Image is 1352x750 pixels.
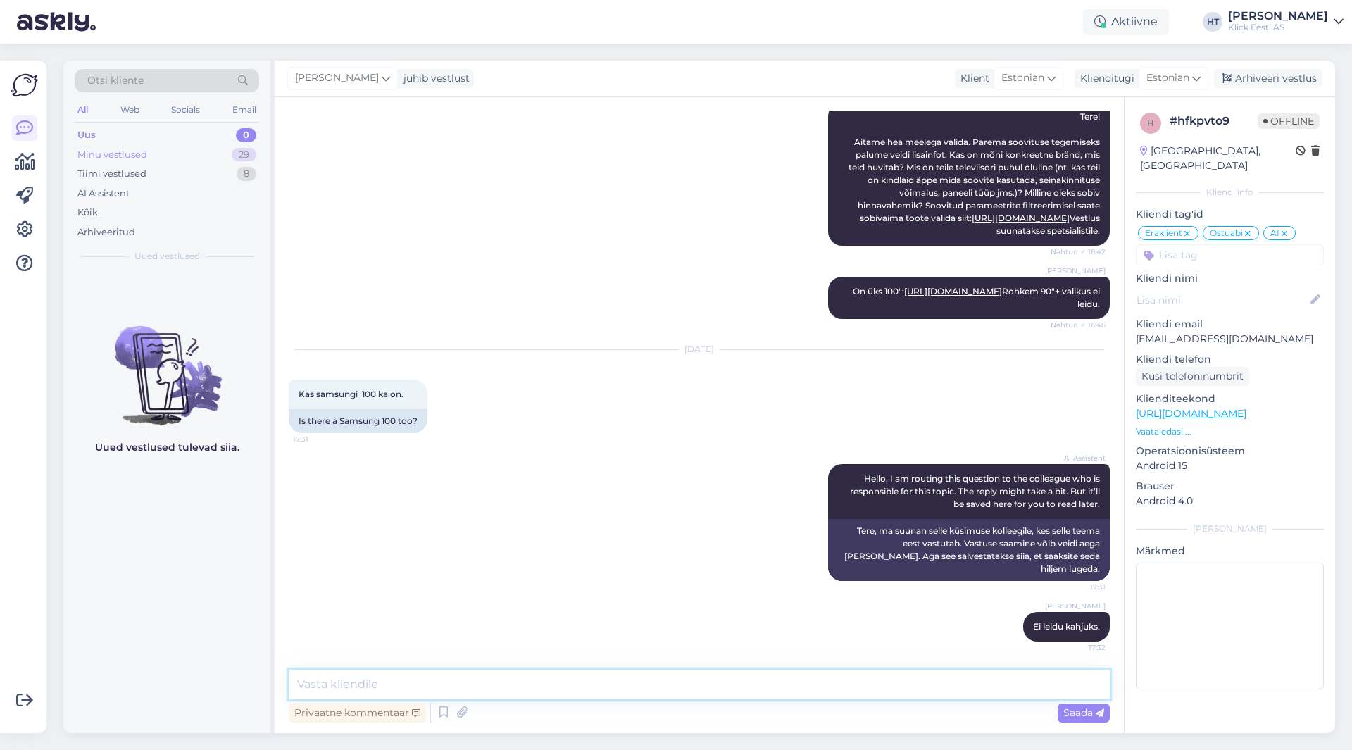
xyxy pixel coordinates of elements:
p: Android 15 [1136,458,1324,473]
span: Kas samsungi 100 ka on. [299,389,403,399]
span: Hello, I am routing this question to the colleague who is responsible for this topic. The reply m... [850,473,1102,509]
a: [URL][DOMAIN_NAME] [904,286,1002,296]
span: Ei leidu kahjuks. [1033,621,1100,632]
div: Minu vestlused [77,148,147,162]
p: Uued vestlused tulevad siia. [95,440,239,455]
img: No chats [63,301,270,427]
div: Is there a Samsung 100 too? [289,409,427,433]
p: Klienditeekond [1136,392,1324,406]
div: Arhiveeritud [77,225,135,239]
div: [PERSON_NAME] [1136,523,1324,535]
div: All [75,101,91,119]
span: AI [1270,229,1279,237]
p: [EMAIL_ADDRESS][DOMAIN_NAME] [1136,332,1324,346]
span: 17:31 [293,434,346,444]
img: Askly Logo [11,72,38,99]
span: Estonian [1001,70,1044,86]
div: Privaatne kommentaar [289,704,426,723]
span: Ostuabi [1210,229,1243,237]
div: Klienditugi [1075,71,1134,86]
p: Märkmed [1136,544,1324,558]
div: juhib vestlust [398,71,470,86]
div: Email [230,101,259,119]
span: Otsi kliente [87,73,144,88]
p: Android 4.0 [1136,494,1324,508]
span: Offline [1258,113,1320,129]
div: HT [1203,12,1222,32]
div: Kõik [77,206,98,220]
span: [PERSON_NAME] [1045,601,1106,611]
div: Klick Eesti AS [1228,22,1328,33]
div: Arhiveeri vestlus [1214,69,1322,88]
p: Kliendi tag'id [1136,207,1324,222]
div: # hfkpvto9 [1170,113,1258,130]
div: Kliendi info [1136,186,1324,199]
p: Kliendi nimi [1136,271,1324,286]
input: Lisa nimi [1137,292,1308,308]
span: Saada [1063,706,1104,719]
a: [URL][DOMAIN_NAME] [1136,407,1246,420]
span: 17:31 [1053,582,1106,592]
div: [GEOGRAPHIC_DATA], [GEOGRAPHIC_DATA] [1140,144,1296,173]
span: [PERSON_NAME] [295,70,379,86]
div: AI Assistent [77,187,130,201]
p: Brauser [1136,479,1324,494]
div: [PERSON_NAME] [1228,11,1328,22]
div: Web [118,101,142,119]
span: Nähtud ✓ 16:42 [1051,246,1106,257]
div: Tiimi vestlused [77,167,146,181]
p: Kliendi telefon [1136,352,1324,367]
span: AI Assistent [1053,453,1106,463]
span: On üks 100": Rohkem 90"+ valikus ei leidu. [853,286,1102,309]
div: Küsi telefoninumbrit [1136,367,1249,386]
div: Klient [955,71,989,86]
a: [URL][DOMAIN_NAME] [972,213,1070,223]
a: [PERSON_NAME]Klick Eesti AS [1228,11,1344,33]
span: Eraklient [1145,229,1182,237]
div: Aktiivne [1083,9,1169,35]
div: Socials [168,101,203,119]
span: h [1147,118,1154,128]
div: Tere, ma suunan selle küsimuse kolleegile, kes selle teema eest vastutab. Vastuse saamine võib ve... [828,519,1110,581]
span: 17:32 [1053,642,1106,653]
div: Uus [77,128,96,142]
span: Uued vestlused [134,250,200,263]
div: [DATE] [289,343,1110,356]
p: Kliendi email [1136,317,1324,332]
input: Lisa tag [1136,244,1324,265]
div: 29 [232,148,256,162]
div: 8 [237,167,256,181]
span: Nähtud ✓ 16:46 [1051,320,1106,330]
div: 0 [236,128,256,142]
span: Estonian [1146,70,1189,86]
p: Vaata edasi ... [1136,425,1324,438]
p: Operatsioonisüsteem [1136,444,1324,458]
span: [PERSON_NAME] [1045,265,1106,276]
